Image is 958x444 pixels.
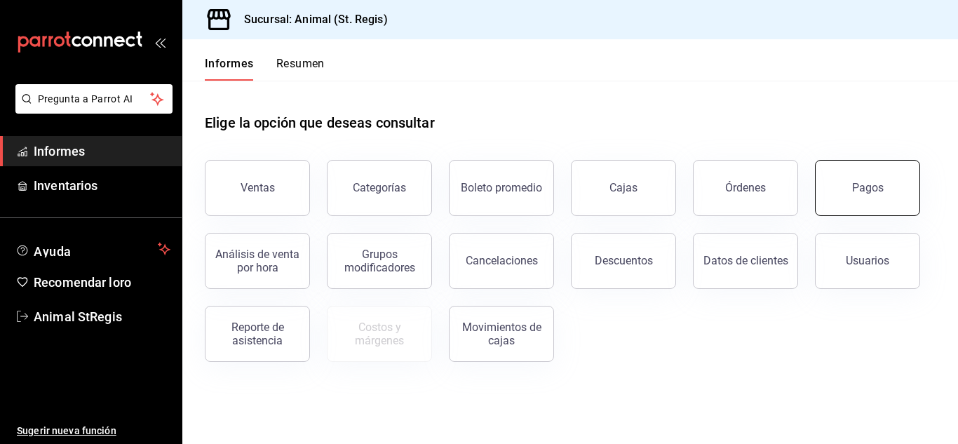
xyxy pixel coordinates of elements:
font: Grupos modificadores [344,248,415,274]
font: Reporte de asistencia [231,321,284,347]
font: Cajas [609,181,638,194]
button: Análisis de venta por hora [205,233,310,289]
font: Informes [34,144,85,159]
font: Resumen [276,57,325,70]
button: Pagos [815,160,920,216]
font: Recomendar loro [34,275,131,290]
button: Datos de clientes [693,233,798,289]
button: Órdenes [693,160,798,216]
button: Boleto promedio [449,160,554,216]
font: Categorías [353,181,406,194]
font: Sucursal: Animal (St. Regis) [244,13,388,26]
a: Cajas [571,160,676,216]
font: Inventarios [34,178,97,193]
button: Descuentos [571,233,676,289]
a: Pregunta a Parrot AI [10,102,173,116]
button: Ventas [205,160,310,216]
font: Pregunta a Parrot AI [38,93,133,105]
button: Grupos modificadores [327,233,432,289]
font: Sugerir nueva función [17,425,116,436]
font: Cancelaciones [466,254,538,267]
font: Análisis de venta por hora [215,248,299,274]
button: Contrata inventarios para ver este informe [327,306,432,362]
button: Reporte de asistencia [205,306,310,362]
font: Ayuda [34,244,72,259]
font: Pagos [852,181,884,194]
font: Informes [205,57,254,70]
button: Categorías [327,160,432,216]
font: Órdenes [725,181,766,194]
font: Elige la opción que deseas consultar [205,114,435,131]
button: Movimientos de cajas [449,306,554,362]
button: Usuarios [815,233,920,289]
button: Cancelaciones [449,233,554,289]
font: Datos de clientes [703,254,788,267]
font: Animal StRegis [34,309,122,324]
font: Usuarios [846,254,889,267]
div: pestañas de navegación [205,56,325,81]
button: Pregunta a Parrot AI [15,84,173,114]
button: abrir_cajón_menú [154,36,166,48]
font: Movimientos de cajas [462,321,541,347]
font: Costos y márgenes [355,321,404,347]
font: Descuentos [595,254,653,267]
font: Boleto promedio [461,181,542,194]
font: Ventas [241,181,275,194]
